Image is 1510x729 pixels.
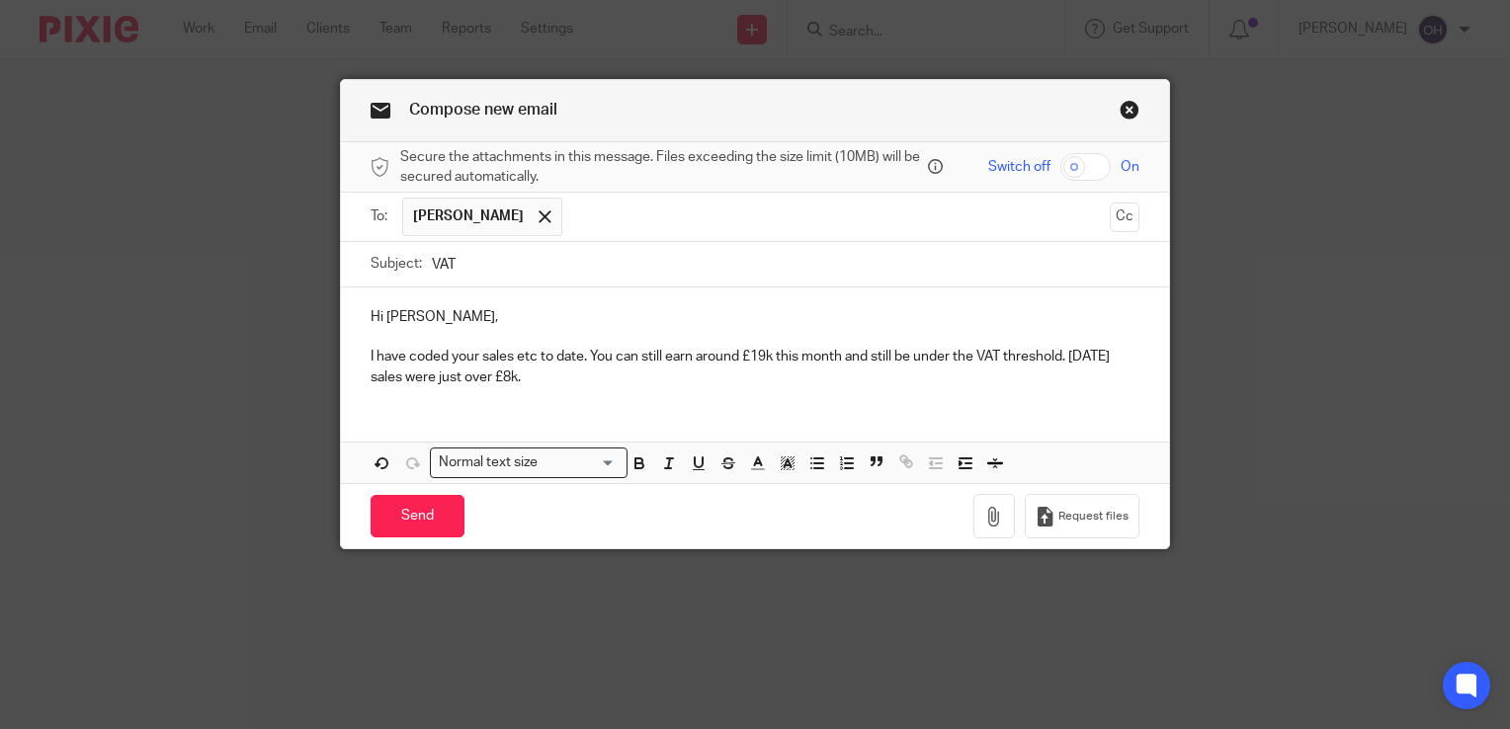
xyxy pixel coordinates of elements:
span: On [1121,157,1139,177]
span: Switch off [988,157,1050,177]
span: Request files [1058,509,1129,525]
input: Send [371,495,464,537]
label: To: [371,206,392,226]
span: Compose new email [409,102,557,118]
span: [PERSON_NAME] [413,206,524,226]
p: Hi [PERSON_NAME], [371,307,1139,327]
div: Search for option [430,447,628,478]
a: Close this dialog window [1120,100,1139,126]
button: Cc [1110,202,1139,232]
span: Normal text size [435,452,543,473]
button: Request files [1025,494,1139,538]
label: Subject: [371,254,422,274]
span: Secure the attachments in this message. Files exceeding the size limit (10MB) will be secured aut... [400,147,923,188]
input: Search for option [545,452,616,473]
p: I have coded your sales etc to date. You can still earn around £19k this month and still be under... [371,347,1139,387]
